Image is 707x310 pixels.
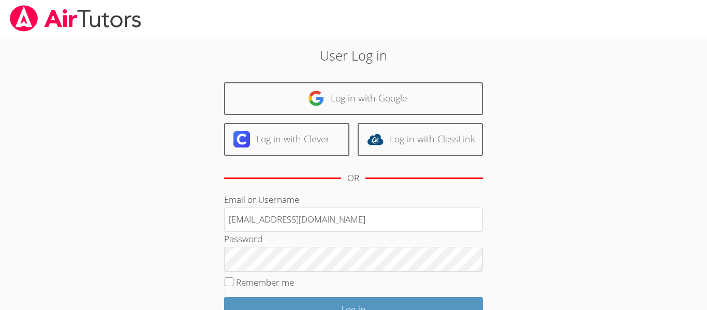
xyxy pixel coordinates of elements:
a: Log in with Clever [224,123,349,156]
a: Log in with Google [224,82,483,115]
h2: User Log in [163,46,544,65]
div: OR [347,171,359,186]
img: classlink-logo-d6bb404cc1216ec64c9a2012d9dc4662098be43eaf13dc465df04b49fa7ab582.svg [367,131,384,147]
label: Email or Username [224,194,299,205]
img: airtutors_banner-c4298cdbf04f3fff15de1276eac7730deb9818008684d7c2e4769d2f7ddbe033.png [9,5,142,32]
label: Remember me [236,276,294,288]
label: Password [224,233,262,245]
img: google-logo-50288ca7cdecda66e5e0955fdab243c47b7ad437acaf1139b6f446037453330a.svg [308,90,325,107]
img: clever-logo-6eab21bc6e7a338710f1a6ff85c0baf02591cd810cc4098c63d3a4b26e2feb20.svg [233,131,250,147]
a: Log in with ClassLink [358,123,483,156]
